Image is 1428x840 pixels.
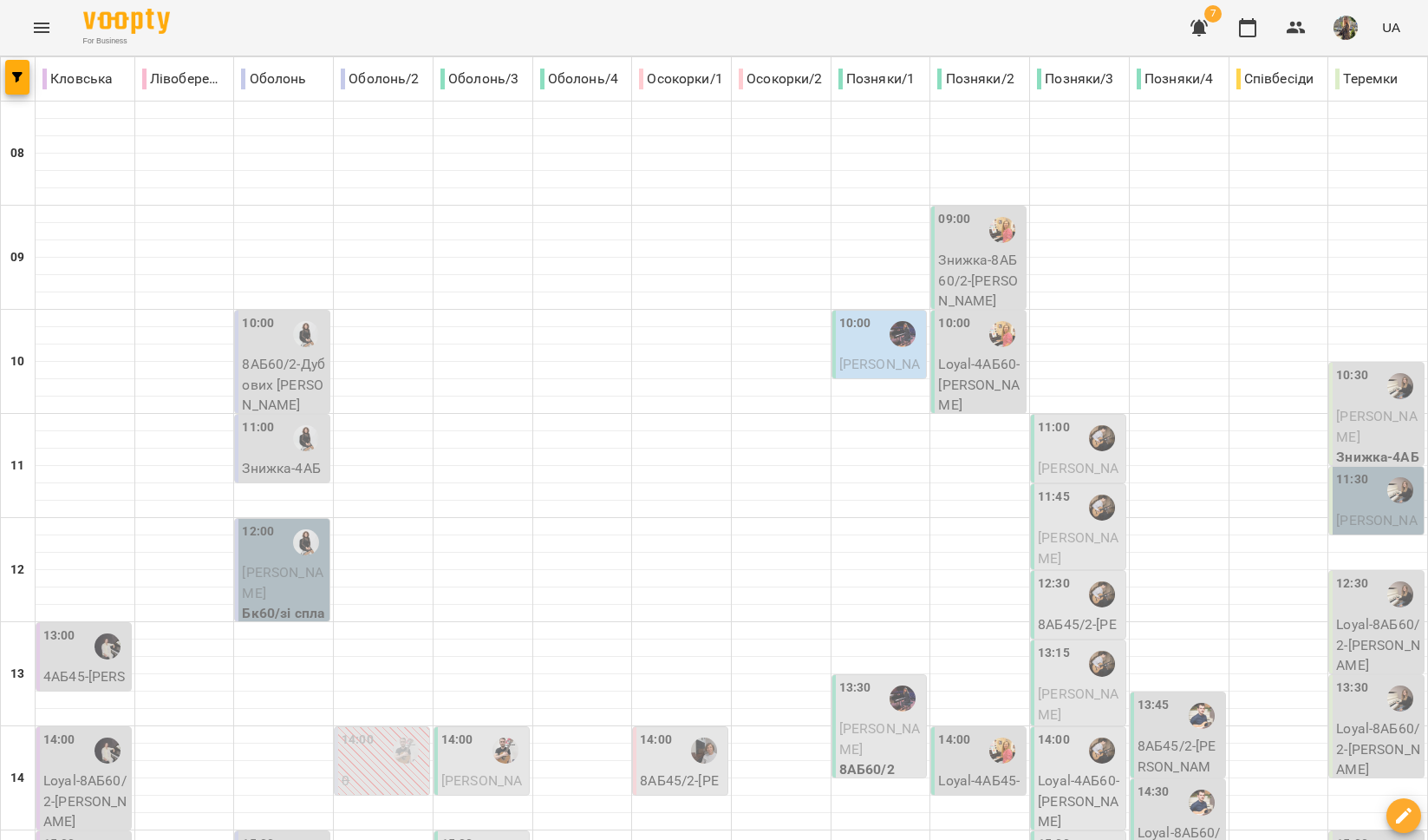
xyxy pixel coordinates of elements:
img: Даниїл КАЛАШНИК [1089,651,1115,677]
p: Loyal-8АБ60/2 - [PERSON_NAME] [1336,614,1420,676]
p: 4АБ45 [1038,725,1122,745]
span: [PERSON_NAME] [1336,408,1417,445]
p: Оболонь [241,69,306,89]
h6: 10 [10,352,24,371]
h6: 14 [10,769,24,788]
img: Ольга ЕПОВА [1387,581,1413,607]
img: Любов ПУШНЯК [293,425,319,451]
span: [PERSON_NAME] [839,356,920,393]
span: [PERSON_NAME] [1038,686,1118,723]
label: 13:15 [1038,644,1070,663]
label: 13:30 [1336,679,1368,698]
p: Оболонь/3 [440,69,518,89]
img: Анна ГОРБУЛІНА [95,738,121,764]
h6: 09 [10,248,24,267]
span: [PERSON_NAME] [242,564,323,601]
p: 8АБ45/2 - [PERSON_NAME] [1038,614,1122,676]
label: 12:30 [1336,574,1368,594]
label: 14:00 [441,731,473,750]
p: Осокорки/1 [639,69,723,89]
label: 12:00 [242,522,274,541]
p: 8АБ60/2 - Дубових [PERSON_NAME] [242,354,326,416]
img: Даниїл КАЛАШНИК [1089,581,1115,607]
p: Позняки/4 [1137,69,1213,89]
p: 8АБ45/2 - [PERSON_NAME] [1138,736,1222,797]
label: 13:00 [43,627,75,646]
span: [PERSON_NAME] [1038,529,1118,567]
h6: 13 [10,665,24,684]
img: Ольга ЕПОВА [1387,477,1413,503]
img: Юлія КРАВЧЕНКО [890,686,916,712]
p: Пз45 [342,791,426,812]
p: Loyal-8АБ60/2 - [PERSON_NAME] [1336,719,1420,780]
img: Віктор АРТЕМЕНКО [1189,703,1215,729]
p: Оболонь/4 [540,69,618,89]
p: 8АБ60/2 [839,759,923,780]
p: Позняки/3 [1037,69,1113,89]
img: Даниїл КАЛАШНИК [1089,738,1115,764]
label: 10:30 [1336,366,1368,385]
label: 10:00 [242,314,274,333]
span: [PERSON_NAME] [441,772,522,810]
img: Наталя ПОСИПАЙКО [989,217,1015,243]
p: Loyal-8АБ60/2 - [PERSON_NAME] [43,771,127,832]
img: Любов ПУШНЯК [293,529,319,555]
img: Даниїл КАЛАШНИК [1089,495,1115,521]
p: 0 [342,771,426,791]
img: Наталя ПОСИПАЙКО [989,738,1015,764]
img: Микита ГЛАЗУНОВ [393,738,419,764]
img: Віктор АРТЕМЕНКО [1189,790,1215,816]
img: Voopty Logo [83,9,170,34]
p: Loyal-4АБ45 - [PERSON_NAME] [938,771,1022,832]
label: 14:00 [938,731,970,750]
label: 12:30 [1038,574,1070,594]
label: 14:00 [342,731,374,750]
label: 11:45 [1038,488,1070,507]
div: Людмила ЦВЄТКОВА [691,738,717,764]
label: 13:45 [1138,696,1170,715]
img: Даниїл КАЛАШНИК [1089,425,1115,451]
img: Наталя ПОСИПАЙКО [989,321,1015,347]
p: Loyal-4АБ60 - [PERSON_NAME] [938,354,1022,416]
img: Анна ГОРБУЛІНА [95,633,121,660]
span: 7 [1204,5,1222,23]
p: Позняки/1 [838,69,915,89]
p: Теремки [1335,69,1398,89]
button: UA [1375,11,1407,43]
span: UA [1382,18,1400,36]
label: 14:30 [1138,783,1170,802]
h6: 11 [10,456,24,476]
img: d95d3a1f5a58f9939815add2f0358ac8.jpg [1333,16,1358,40]
p: Знижка-4АБ45 - [PERSON_NAME] [242,458,326,520]
label: 09:00 [938,210,970,229]
span: For Business [83,36,170,47]
span: [PERSON_NAME] [1336,512,1417,549]
label: 11:00 [1038,418,1070,437]
label: 10:00 [839,314,871,333]
img: Юлія КРАВЧЕНКО [890,321,916,347]
p: 8АБ45/2 - [PERSON_NAME] [640,771,724,832]
img: Ольга ЕПОВА [1387,373,1413,399]
img: Ольга ЕПОВА [1387,686,1413,712]
label: 11:00 [242,418,274,437]
label: 10:00 [938,314,970,333]
img: Любов ПУШНЯК [293,321,319,347]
